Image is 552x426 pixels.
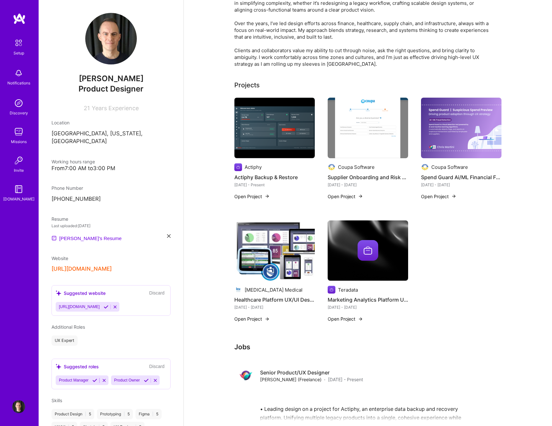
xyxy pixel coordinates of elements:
[12,67,25,80] img: bell
[51,234,122,242] a: [PERSON_NAME]'s Resume
[12,400,25,413] img: User Avatar
[102,378,107,383] i: Reject
[12,97,25,110] img: discovery
[324,376,325,383] span: ·
[358,194,363,199] img: arrow-right
[56,364,61,369] i: icon SuggestedTeams
[104,305,108,309] i: Accept
[51,119,171,126] div: Location
[234,181,315,188] div: [DATE] - Present
[56,290,106,296] div: Suggested website
[358,316,363,322] img: arrow-right
[421,163,429,171] img: Company logo
[328,163,335,171] img: Company logo
[51,130,171,145] p: [GEOGRAPHIC_DATA], [US_STATE], [GEOGRAPHIC_DATA]
[136,409,162,419] div: Figma 5
[51,236,57,241] img: Resume
[153,378,158,383] i: Reject
[358,240,378,261] img: Company logo
[51,185,83,191] span: Phone Number
[51,398,62,403] span: Skills
[114,378,140,382] span: Product Owner
[234,315,270,322] button: Open Project
[328,304,408,311] div: [DATE] - [DATE]
[51,409,94,419] div: Product Design 5
[113,305,117,309] i: Reject
[14,50,24,56] div: Setup
[92,105,139,111] span: Years Experience
[152,411,154,417] span: |
[144,378,149,383] i: Accept
[7,80,30,86] div: Notifications
[56,363,99,370] div: Suggested roles
[245,286,303,293] div: [MEDICAL_DATA] Medical
[338,164,375,170] div: Coupa Software
[14,167,24,174] div: Invite
[51,266,112,272] button: [URL][DOMAIN_NAME]
[12,36,25,50] img: setup
[79,84,144,93] span: Product Designer
[51,335,78,346] div: UX Expert
[3,196,34,202] div: [DOMAIN_NAME]
[92,378,97,383] i: Accept
[338,286,358,293] div: Teradata
[10,110,28,116] div: Discovery
[234,173,315,181] h4: Actiphy Backup & Restore
[11,400,27,413] a: User Avatar
[328,98,408,158] img: Supplier Onboarding and Risk Management UX Design
[234,98,315,158] img: Actiphy Backup & Restore
[234,295,315,304] h4: Healthcare Platform UX/UI Design
[147,363,166,370] button: Discard
[85,411,86,417] span: |
[234,193,270,200] button: Open Project
[421,193,456,200] button: Open Project
[328,286,335,294] img: Company logo
[260,369,363,376] h4: Senior Product/UX Designer
[167,234,171,238] i: icon Close
[51,216,68,222] span: Resume
[260,376,322,383] span: [PERSON_NAME] (Freelance)
[51,74,171,83] span: [PERSON_NAME]
[85,13,137,64] img: User Avatar
[59,305,100,309] span: [URL][DOMAIN_NAME]
[234,220,315,281] img: Healthcare Platform UX/UI Design
[51,165,171,172] div: From 7:00 AM to 3:00 PM
[328,181,408,188] div: [DATE] - [DATE]
[51,324,85,330] span: Additional Roles
[147,289,166,297] button: Discard
[59,378,89,382] span: Product Manager
[84,105,90,111] span: 21
[51,195,171,203] p: [PHONE_NUMBER]
[13,13,26,24] img: logo
[12,183,25,196] img: guide book
[328,220,408,281] img: cover
[328,376,363,383] span: [DATE] - Present
[265,194,270,199] img: arrow-right
[245,164,262,170] div: Actiphy
[431,164,468,170] div: Coupa Software
[234,80,260,90] div: Projects
[234,286,242,294] img: Company logo
[11,138,27,145] div: Missions
[451,194,456,199] img: arrow-right
[51,222,171,229] div: Last uploaded: [DATE]
[421,181,501,188] div: [DATE] - [DATE]
[12,154,25,167] img: Invite
[239,369,252,382] img: Company logo
[328,193,363,200] button: Open Project
[124,411,125,417] span: |
[234,304,315,311] div: [DATE] - [DATE]
[56,290,61,296] i: icon SuggestedTeams
[97,409,133,419] div: Prototyping 5
[328,173,408,181] h4: Supplier Onboarding and Risk Management UX Design
[51,256,68,261] span: Website
[421,173,501,181] h4: Spend Guard Ai/ML Financial Fraud Detection Tool | Suspicious Spend Preview
[421,98,501,158] img: Spend Guard Ai/ML Financial Fraud Detection Tool | Suspicious Spend Preview
[234,343,501,351] h3: Jobs
[328,295,408,304] h4: Marketing Analytics Platform UX Design
[234,163,242,171] img: Company logo
[12,125,25,138] img: teamwork
[51,159,95,164] span: Working hours range
[328,315,363,322] button: Open Project
[265,316,270,322] img: arrow-right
